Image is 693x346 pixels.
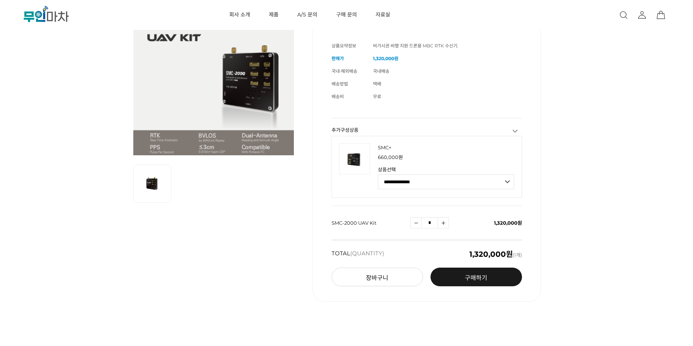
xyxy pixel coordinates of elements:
span: (1개) [469,250,522,258]
span: 상품요약정보 [332,43,356,49]
strong: 1,320,000원 [373,56,398,61]
span: 판매가 [332,56,344,61]
p: 상품명 [378,144,514,151]
span: 국내·해외배송 [332,68,357,74]
a: 수량증가 [438,217,449,228]
p: 판매가 [378,155,514,160]
img: 4cbe2109cccc46d4e4336cb8213cc47f.png [339,143,370,174]
h3: 추가구성상품 [332,128,522,133]
strong: TOTAL [332,250,384,258]
span: (QUANTITY) [350,250,384,257]
strong: 상품선택 [378,167,514,172]
button: 장바구니 [332,268,423,286]
span: 국내배송 [373,68,389,74]
span: 비가시권 비행 지원 드론용 MBC RTK 수신기. [373,43,459,49]
a: 수량감소 [410,217,422,228]
span: 배송방법 [332,81,348,87]
span: 무료 [373,94,381,99]
a: 구매하기 [431,268,522,286]
span: 택배 [373,81,381,87]
td: SMC-2000 UAV Kit [332,206,410,240]
span: 660,000원 [378,154,403,160]
em: 1,320,000원 [469,250,513,259]
span: 1,320,000원 [494,220,522,226]
a: 추가구성상품 닫기 [512,127,519,135]
span: 배송비 [332,94,344,99]
span: 구매하기 [465,274,487,281]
